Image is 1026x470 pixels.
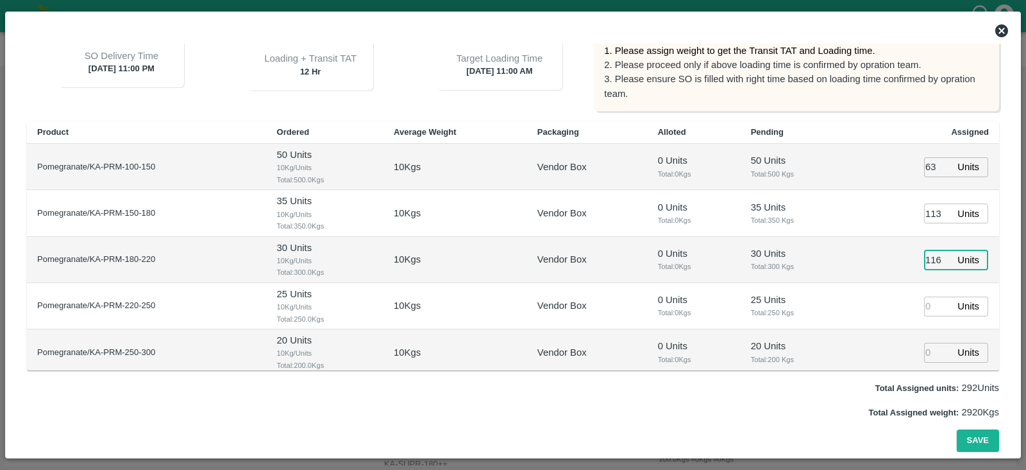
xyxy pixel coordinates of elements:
[277,333,373,347] p: 20 Units
[957,430,999,452] button: Save
[658,261,730,272] span: Total: 0 Kgs
[277,241,373,255] p: 30 Units
[277,266,373,278] span: Total: 300.0 Kgs
[751,153,841,168] p: 50 Units
[869,405,999,419] p: 2920 Kgs
[394,206,421,220] p: 10 Kgs
[248,39,373,91] div: 12 Hr
[875,383,959,393] label: Total Assigned units:
[658,168,730,180] span: Total: 0 Kgs
[751,200,841,214] p: 35 Units
[924,250,952,270] input: 0
[658,153,730,168] p: 0 Units
[875,381,999,395] p: 292 Units
[277,148,373,162] p: 50 Units
[264,51,357,65] p: Loading + Transit TAT
[277,301,373,313] span: 10 Kg/Units
[658,339,730,353] p: 0 Units
[658,354,730,365] span: Total: 0 Kgs
[751,307,841,318] span: Total: 250 Kgs
[957,160,979,174] p: Units
[394,160,421,174] p: 10 Kgs
[394,252,421,266] p: 10 Kgs
[37,127,69,137] b: Product
[658,200,730,214] p: 0 Units
[457,51,543,65] p: Target Loading Time
[437,39,562,90] div: [DATE] 11:00 AM
[277,209,373,220] span: 10 Kg/Units
[537,206,587,220] p: Vendor Box
[924,297,952,317] input: 0
[277,255,373,266] span: 10 Kg/Units
[751,127,784,137] b: Pending
[537,299,587,313] p: Vendor Box
[277,313,373,325] span: Total: 250.0 Kgs
[537,345,587,360] p: Vendor Box
[751,247,841,261] p: 30 Units
[277,194,373,208] p: 35 Units
[751,214,841,226] span: Total: 350 Kgs
[27,144,267,190] td: Pomegranate/KA-PRM-100-150
[751,168,841,180] span: Total: 500 Kgs
[27,283,267,329] td: Pomegranate/KA-PRM-220-250
[957,253,979,267] p: Units
[951,127,989,137] b: Assigned
[924,343,952,363] input: 0
[537,160,587,174] p: Vendor Box
[658,247,730,261] p: 0 Units
[604,58,989,72] p: 2. Please proceed only if above loading time is confirmed by opration team.
[277,220,373,232] span: Total: 350.0 Kgs
[869,408,959,417] label: Total Assigned weight:
[658,127,686,137] b: Alloted
[394,345,421,360] p: 10 Kgs
[27,329,267,376] td: Pomegranate/KA-PRM-250-300
[277,174,373,186] span: Total: 500.0 Kgs
[751,293,841,307] p: 25 Units
[537,127,579,137] b: Packaging
[924,204,952,223] input: 0
[394,127,457,137] b: Average Weight
[277,162,373,173] span: 10 Kg/Units
[537,252,587,266] p: Vendor Box
[59,36,184,87] div: [DATE] 11:00 PM
[957,207,979,221] p: Units
[27,190,267,236] td: Pomegranate/KA-PRM-150-180
[658,214,730,226] span: Total: 0 Kgs
[85,49,158,63] p: SO Delivery Time
[394,299,421,313] p: 10 Kgs
[277,347,373,359] span: 10 Kg/Units
[277,287,373,301] p: 25 Units
[924,157,952,177] input: 0
[751,354,841,365] span: Total: 200 Kgs
[751,261,841,272] span: Total: 300 Kgs
[957,299,979,313] p: Units
[27,237,267,283] td: Pomegranate/KA-PRM-180-220
[658,293,730,307] p: 0 Units
[604,72,989,101] p: 3. Please ensure SO is filled with right time based on loading time confirmed by opration team.
[751,339,841,353] p: 20 Units
[277,360,373,371] span: Total: 200.0 Kgs
[658,307,730,318] span: Total: 0 Kgs
[604,44,989,58] p: 1. Please assign weight to get the Transit TAT and Loading time.
[957,345,979,360] p: Units
[277,127,310,137] b: Ordered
